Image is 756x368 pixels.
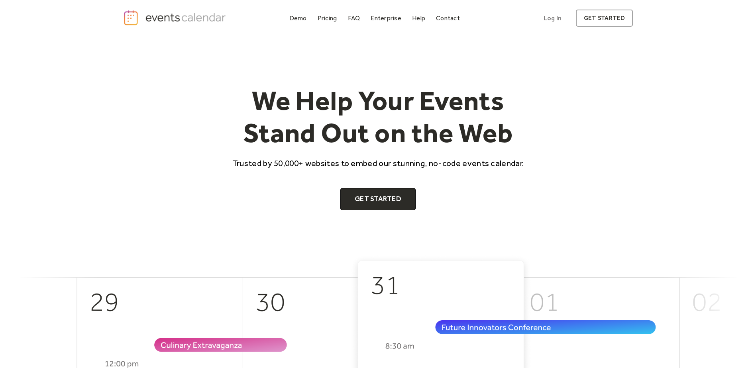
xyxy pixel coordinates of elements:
[371,16,401,20] div: Enterprise
[412,16,425,20] div: Help
[576,10,633,27] a: get started
[436,16,460,20] div: Contact
[433,13,463,23] a: Contact
[536,10,569,27] a: Log In
[348,16,360,20] div: FAQ
[225,84,531,149] h1: We Help Your Events Stand Out on the Web
[409,13,428,23] a: Help
[289,16,307,20] div: Demo
[345,13,363,23] a: FAQ
[314,13,340,23] a: Pricing
[367,13,404,23] a: Enterprise
[286,13,310,23] a: Demo
[318,16,337,20] div: Pricing
[340,188,416,210] a: Get Started
[225,157,531,169] p: Trusted by 50,000+ websites to embed our stunning, no-code events calendar.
